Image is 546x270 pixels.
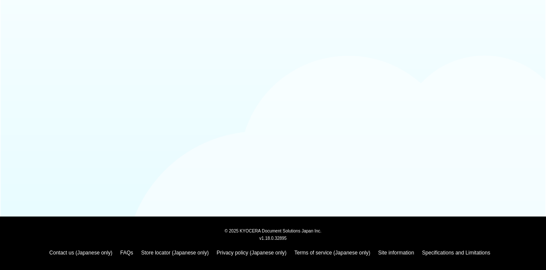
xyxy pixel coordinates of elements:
[217,250,286,256] a: Privacy policy (Japanese only)
[49,250,112,256] a: Contact us (Japanese only)
[120,250,133,256] a: FAQs
[294,250,370,256] a: Terms of service (Japanese only)
[378,250,414,256] a: Site information
[259,235,286,241] span: v1.18.0.32895
[141,250,209,256] a: Store locator (Japanese only)
[422,250,490,256] a: Specifications and Limitations
[225,228,322,233] span: © 2025 KYOCERA Document Solutions Japan Inc.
